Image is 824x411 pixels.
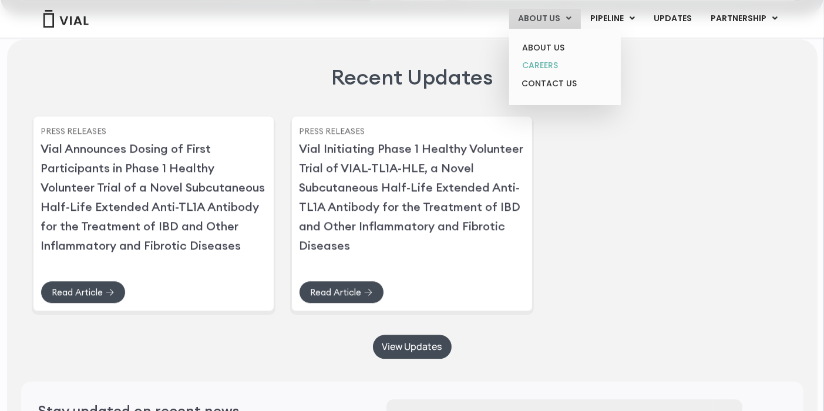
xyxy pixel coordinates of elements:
[41,126,106,136] a: Press Releases
[299,281,384,304] a: Read Article
[41,141,265,252] a: Vial Announces Dosing of First Participants in Phase 1 Healthy Volunteer Trial of a Novel Subcuta...
[41,281,126,304] a: Read Article
[373,335,452,359] a: View Updates
[52,288,103,297] span: Read Article
[513,39,616,57] a: ABOUT US
[509,9,581,29] a: ABOUT USMenu Toggle
[42,10,89,28] img: Vial Logo
[581,9,644,29] a: PIPELINEMenu Toggle
[513,56,616,75] a: CAREERS
[382,342,442,351] span: View Updates
[299,126,365,136] a: Press Releases
[513,75,616,93] a: CONTACT US
[331,63,493,92] h2: Recent Updates
[310,288,361,297] span: Read Article
[702,9,788,29] a: PARTNERSHIPMenu Toggle
[299,141,523,252] a: Vial Initiating Phase 1 Healthy Volunteer Trial of VIAL-TL1A-HLE, a Novel Subcutaneous Half-Life ...
[645,9,701,29] a: UPDATES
